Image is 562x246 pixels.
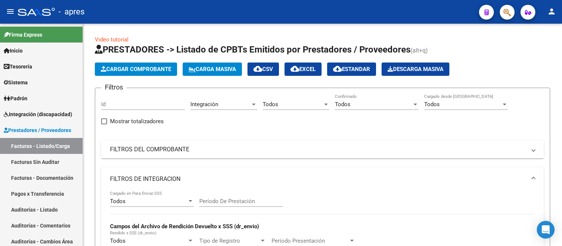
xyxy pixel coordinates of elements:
span: CSV [253,66,273,73]
span: Tipo de Registro [199,237,259,244]
button: Carga Masiva [183,63,242,76]
mat-expansion-panel-header: FILTROS DEL COMPROBANTE [101,141,544,158]
span: Descarga Masiva [388,66,443,73]
mat-icon: person [547,7,556,16]
span: Firma Express [4,31,42,39]
button: Estandar [327,63,376,76]
span: Padrón [4,94,27,102]
button: CSV [247,63,279,76]
mat-panel-title: FILTROS DE INTEGRACION [110,175,526,183]
span: PRESTADORES -> Listado de CPBTs Emitidos por Prestadores / Proveedores [95,44,410,55]
span: Inicio [4,47,23,55]
mat-icon: cloud_download [290,64,299,73]
h3: Filtros [101,82,127,92]
span: Sistema [4,78,28,87]
span: Mostrar totalizadores [110,117,164,126]
button: Descarga Masiva [382,63,449,76]
span: Todos [335,101,350,108]
strong: Campos del Archivo de Rendición Devuelto x SSS (dr_envio) [110,223,259,230]
span: Estandar [333,66,370,73]
app-download-masive: Descarga masiva de comprobantes (adjuntos) [382,63,449,76]
span: Todos [110,198,126,205]
span: Todos [263,101,278,108]
mat-expansion-panel-header: FILTROS DE INTEGRACION [101,167,544,191]
span: (alt+q) [410,47,428,54]
button: Cargar Comprobante [95,63,177,76]
div: Open Intercom Messenger [537,221,555,239]
a: Video tutorial [95,36,129,43]
mat-panel-title: FILTROS DEL COMPROBANTE [110,145,526,154]
span: Prestadores / Proveedores [4,126,71,134]
span: Integración [190,101,218,108]
button: EXCEL [285,63,322,76]
span: Todos [424,101,440,108]
mat-icon: cloud_download [333,64,342,73]
mat-icon: menu [6,7,15,16]
span: Integración (discapacidad) [4,110,72,118]
span: Carga Masiva [189,66,236,73]
span: EXCEL [290,66,316,73]
span: Período Presentación [272,237,349,244]
span: - apres [59,4,84,20]
span: Cargar Comprobante [101,66,171,73]
span: Todos [110,237,126,244]
mat-icon: cloud_download [253,64,262,73]
span: Tesorería [4,63,32,71]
